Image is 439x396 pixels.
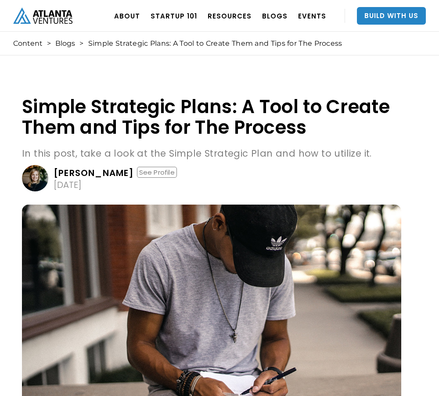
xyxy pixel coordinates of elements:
[298,4,326,28] a: EVENTS
[54,180,82,189] div: [DATE]
[208,4,252,28] a: RESOURCES
[88,39,342,48] div: Simple Strategic Plans: A Tool to Create Them and Tips for The Process
[54,169,134,177] div: [PERSON_NAME]
[262,4,288,28] a: BLOGS
[47,39,51,48] div: >
[22,165,401,191] a: [PERSON_NAME]See Profile[DATE]
[55,39,75,48] a: Blogs
[137,167,177,178] div: See Profile
[13,39,43,48] a: Content
[79,39,83,48] div: >
[22,147,401,161] p: In this post, take a look at the Simple Strategic Plan and how to utilize it.
[114,4,140,28] a: ABOUT
[151,4,197,28] a: Startup 101
[357,7,426,25] a: Build With Us
[22,96,401,138] h1: Simple Strategic Plans: A Tool to Create Them and Tips for The Process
